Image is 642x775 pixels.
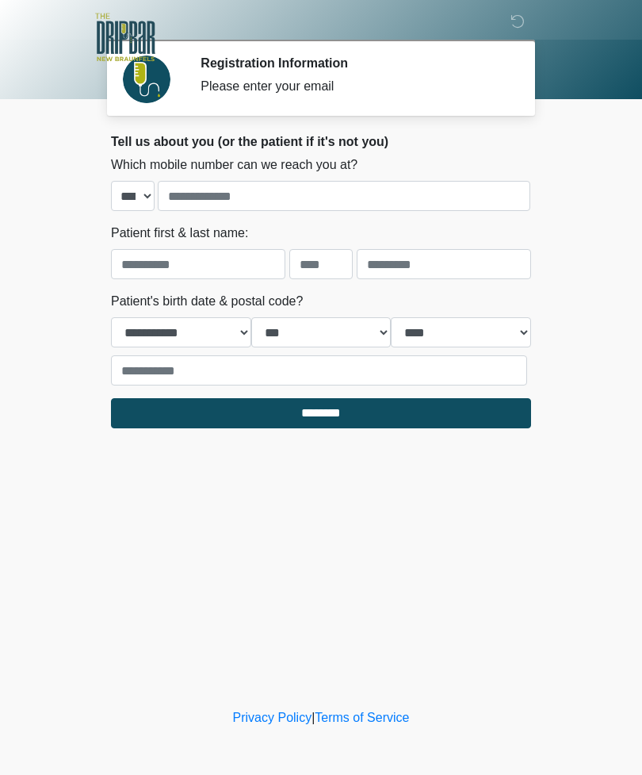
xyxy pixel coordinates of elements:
[95,12,155,63] img: The DRIPBaR - New Braunfels Logo
[111,155,357,175] label: Which mobile number can we reach you at?
[315,711,409,724] a: Terms of Service
[233,711,312,724] a: Privacy Policy
[111,292,303,311] label: Patient's birth date & postal code?
[201,77,507,96] div: Please enter your email
[123,56,170,103] img: Agent Avatar
[311,711,315,724] a: |
[111,224,248,243] label: Patient first & last name:
[111,134,531,149] h2: Tell us about you (or the patient if it's not you)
